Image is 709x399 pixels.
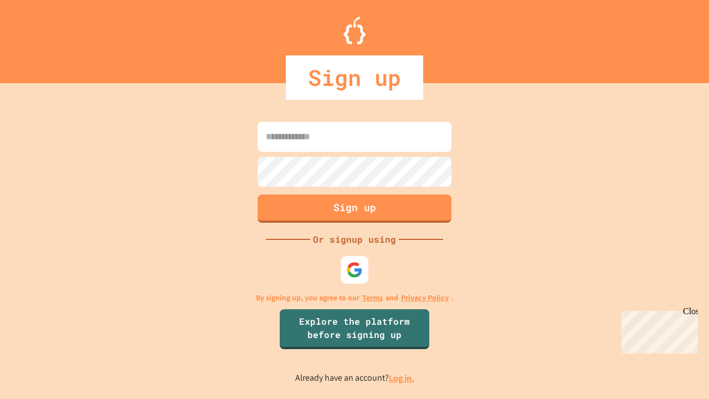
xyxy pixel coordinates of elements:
a: Terms [362,292,383,304]
div: Sign up [286,55,423,100]
p: By signing up, you agree to our and . [256,292,454,304]
button: Sign up [258,195,451,223]
img: Logo.svg [343,17,366,44]
iframe: chat widget [617,306,698,354]
a: Log in. [389,372,414,384]
a: Privacy Policy [401,292,449,304]
div: Chat with us now!Close [4,4,76,70]
p: Already have an account? [295,371,414,385]
iframe: chat widget [662,355,698,388]
a: Explore the platform before signing up [280,309,429,349]
img: google-icon.svg [346,262,363,278]
div: Or signup using [310,233,399,246]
